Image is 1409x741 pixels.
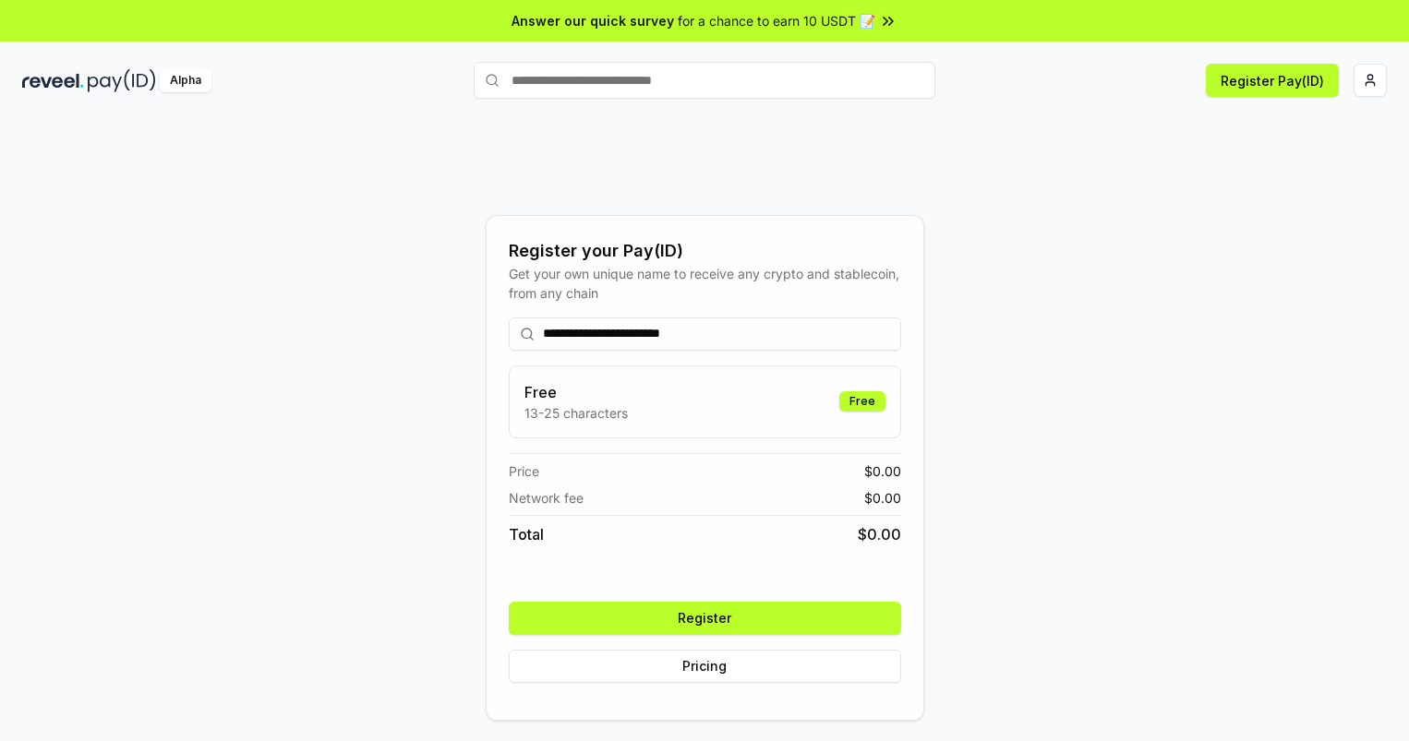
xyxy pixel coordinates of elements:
[509,488,584,508] span: Network fee
[88,69,156,92] img: pay_id
[509,602,901,635] button: Register
[839,391,885,412] div: Free
[509,461,539,481] span: Price
[678,11,875,30] span: for a chance to earn 10 USDT 📝
[524,403,628,423] p: 13-25 characters
[509,238,901,264] div: Register your Pay(ID)
[509,650,901,683] button: Pricing
[512,11,674,30] span: Answer our quick survey
[509,264,901,303] div: Get your own unique name to receive any crypto and stablecoin, from any chain
[22,69,84,92] img: reveel_dark
[864,488,901,508] span: $ 0.00
[160,69,211,92] div: Alpha
[1206,64,1339,97] button: Register Pay(ID)
[864,461,901,481] span: $ 0.00
[509,523,544,545] span: Total
[858,523,901,545] span: $ 0.00
[524,381,628,403] h3: Free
